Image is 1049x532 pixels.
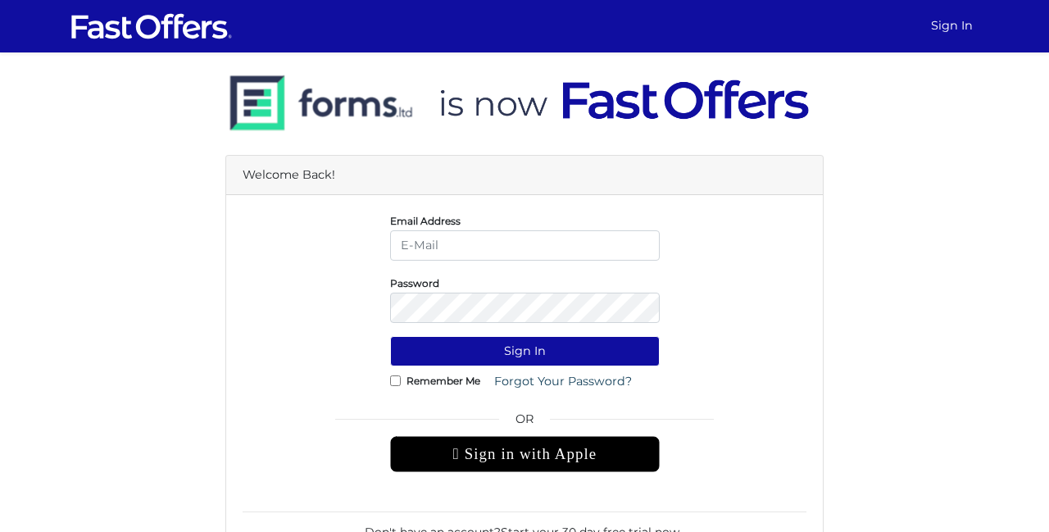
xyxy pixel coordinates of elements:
[390,230,660,261] input: E-Mail
[390,436,660,472] div: Sign in with Apple
[484,366,643,397] a: Forgot Your Password?
[390,219,461,223] label: Email Address
[390,281,439,285] label: Password
[924,10,979,42] a: Sign In
[390,410,660,436] span: OR
[406,379,480,383] label: Remember Me
[226,156,823,195] div: Welcome Back!
[390,336,660,366] button: Sign In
